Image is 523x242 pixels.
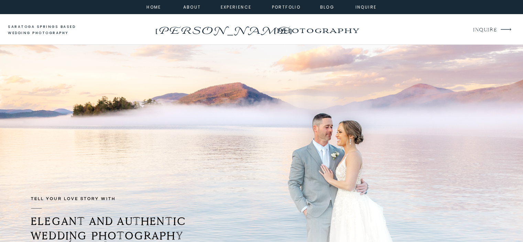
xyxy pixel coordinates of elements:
a: [PERSON_NAME] [153,22,293,33]
a: home [145,3,163,10]
a: inquire [354,3,379,10]
a: portfolio [272,3,301,10]
a: about [183,3,199,10]
a: experience [221,3,249,10]
b: TELL YOUR LOVE STORY with [31,197,116,201]
a: INQUIRE [473,25,496,35]
a: Blog [315,3,340,10]
a: photography [263,21,372,40]
a: saratoga springs based wedding photography [8,24,89,36]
